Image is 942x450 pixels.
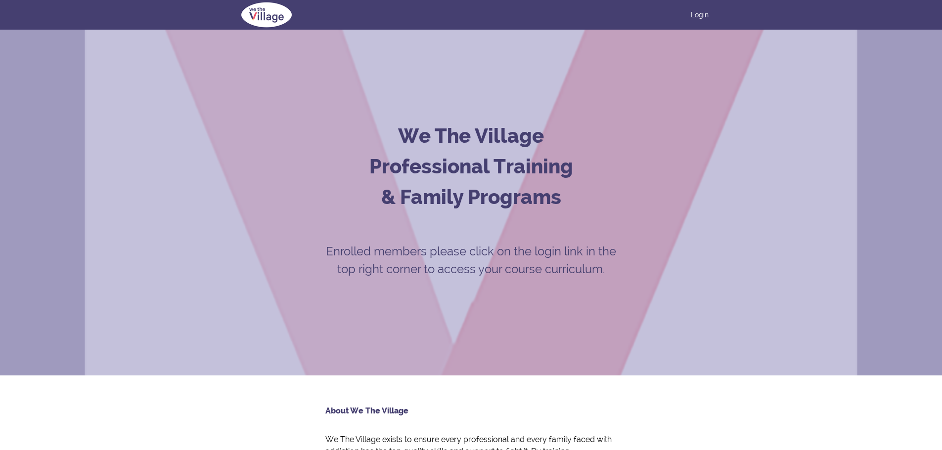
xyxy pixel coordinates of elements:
[325,406,408,415] strong: About We The Village
[381,185,561,208] strong: & Family Programs
[326,244,616,276] span: Enrolled members please click on the login link in the top right corner to access your course cur...
[398,124,544,147] strong: We The Village
[691,10,709,20] a: Login
[369,155,573,178] strong: Professional Training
